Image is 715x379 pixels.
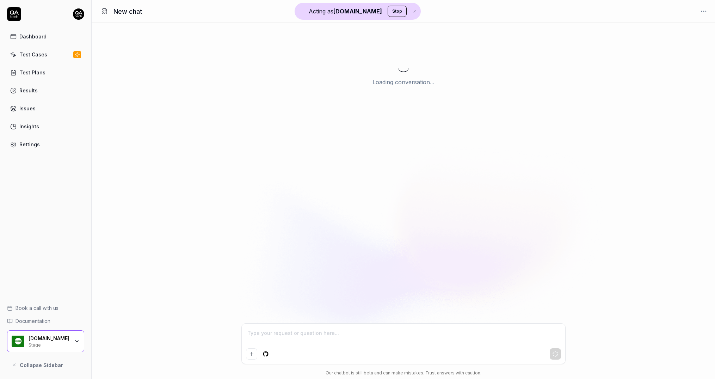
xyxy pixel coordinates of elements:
[7,137,84,151] a: Settings
[7,330,84,352] button: Pricer.com Logo[DOMAIN_NAME]Stage
[113,7,142,16] h1: New chat
[19,87,38,94] div: Results
[241,370,566,376] div: Our chatbot is still beta and can make mistakes. Trust answers with caution.
[7,102,84,115] a: Issues
[388,6,407,17] button: Stop
[19,33,47,40] div: Dashboard
[73,8,84,20] img: 7ccf6c19-61ad-4a6c-8811-018b02a1b829.jpg
[16,304,58,312] span: Book a call with us
[16,317,50,325] span: Documentation
[12,335,24,348] img: Pricer.com Logo
[7,317,84,325] a: Documentation
[29,335,69,342] div: Pricer.com
[7,120,84,133] a: Insights
[7,304,84,312] a: Book a call with us
[19,123,39,130] div: Insights
[7,358,84,372] button: Collapse Sidebar
[19,141,40,148] div: Settings
[29,342,69,347] div: Stage
[19,105,36,112] div: Issues
[7,30,84,43] a: Dashboard
[246,348,257,360] button: Add attachment
[7,48,84,61] a: Test Cases
[19,51,47,58] div: Test Cases
[19,69,45,76] div: Test Plans
[372,78,434,86] p: Loading conversation...
[20,361,63,369] span: Collapse Sidebar
[7,66,84,79] a: Test Plans
[7,84,84,97] a: Results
